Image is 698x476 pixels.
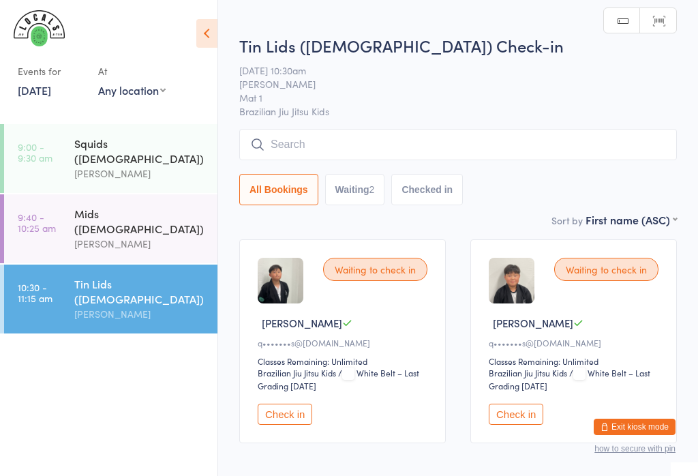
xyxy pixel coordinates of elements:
div: [PERSON_NAME] [74,166,206,181]
input: Search [239,129,677,160]
img: image1760075547.png [258,258,303,303]
button: Check in [489,404,543,425]
span: [PERSON_NAME] [493,316,573,330]
div: Waiting to check in [554,258,658,281]
span: Brazilian Jiu Jitsu Kids [239,104,677,118]
time: 9:00 - 9:30 am [18,141,52,163]
img: LOCALS JIU JITSU MAROUBRA [14,10,65,46]
div: [PERSON_NAME] [74,236,206,252]
img: image1760075554.png [489,258,534,303]
div: q•••••••s@[DOMAIN_NAME] [489,337,663,348]
div: Events for [18,60,85,83]
a: 10:30 -11:15 amTin Lids ([DEMOGRAPHIC_DATA])[PERSON_NAME] [4,265,217,333]
div: Mids ([DEMOGRAPHIC_DATA]) [74,206,206,236]
div: Squids ([DEMOGRAPHIC_DATA]) [74,136,206,166]
time: 10:30 - 11:15 am [18,282,52,303]
span: [PERSON_NAME] [239,77,656,91]
div: Classes Remaining: Unlimited [489,355,663,367]
span: [DATE] 10:30am [239,63,656,77]
div: Brazilian Jiu Jitsu Kids [258,367,336,378]
div: At [98,60,166,83]
a: [DATE] [18,83,51,98]
div: Tin Lids ([DEMOGRAPHIC_DATA]) [74,276,206,306]
button: Check in [258,404,312,425]
div: 2 [369,184,375,195]
label: Sort by [551,213,583,227]
h2: Tin Lids ([DEMOGRAPHIC_DATA]) Check-in [239,34,677,57]
div: [PERSON_NAME] [74,306,206,322]
span: Mat 1 [239,91,656,104]
div: q•••••••s@[DOMAIN_NAME] [258,337,431,348]
button: Checked in [391,174,463,205]
div: Classes Remaining: Unlimited [258,355,431,367]
div: Brazilian Jiu Jitsu Kids [489,367,567,378]
time: 9:40 - 10:25 am [18,211,56,233]
button: All Bookings [239,174,318,205]
button: how to secure with pin [594,444,676,453]
div: Waiting to check in [323,258,427,281]
button: Exit kiosk mode [594,419,676,435]
div: Any location [98,83,166,98]
button: Waiting2 [325,174,385,205]
div: First name (ASC) [586,212,677,227]
span: [PERSON_NAME] [262,316,342,330]
a: 9:40 -10:25 amMids ([DEMOGRAPHIC_DATA])[PERSON_NAME] [4,194,217,263]
a: 9:00 -9:30 amSquids ([DEMOGRAPHIC_DATA])[PERSON_NAME] [4,124,217,193]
